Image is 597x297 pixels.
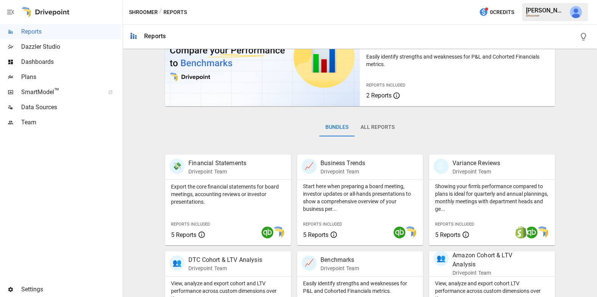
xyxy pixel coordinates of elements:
p: Easily identify strengths and weaknesses for P&L and Cohorted Financials metrics. [303,280,417,295]
p: Start here when preparing a board meeting, investor updates or all-hands presentations to show a ... [303,183,417,213]
img: quickbooks [525,226,538,238]
p: Export the core financial statements for board meetings, accounting reviews or investor presentat... [171,183,285,206]
button: 0Credits [476,5,517,19]
div: Reports [144,32,166,40]
div: 📈 [302,159,317,174]
img: smart model [536,226,548,238]
span: Team [21,118,121,127]
p: Drivepoint Team [188,265,262,272]
p: DTC Cohort & LTV Analysis [188,255,262,265]
p: Business Trends [320,159,365,168]
button: All Reports [354,118,401,136]
p: Showing your firm's performance compared to plans is ideal for quarterly and annual plannings, mo... [435,183,549,213]
div: / [159,8,162,17]
p: Amazon Cohort & LTV Analysis [452,251,531,269]
p: Benchmarks [320,255,359,265]
span: ™ [54,87,59,96]
img: smart model [404,226,416,238]
span: Reports Included [171,222,210,227]
img: quickbooks [261,226,274,238]
img: quickbooks [393,226,406,238]
span: 2 Reports [366,92,391,99]
img: video thumbnail [165,8,360,106]
div: 🗓 [434,159,449,174]
span: 0 Credits [490,8,514,17]
div: [PERSON_NAME] [526,7,565,14]
span: SmartModel [21,88,100,97]
img: Julie Wilton [570,6,582,18]
p: Variance Reviews [452,159,500,168]
p: Easily identify strengths and weaknesses for P&L and Cohorted Financials metrics. [366,53,549,68]
span: Reports Included [435,222,474,227]
span: Reports [21,27,121,36]
span: Dazzler Studio [21,42,121,51]
span: Reports Included [303,222,342,227]
div: 👥 [169,255,185,271]
p: Drivepoint Team [188,168,246,175]
span: 5 Reports [435,231,460,238]
p: Drivepoint Team [452,168,500,175]
span: Dashboards [21,57,121,67]
button: Julie Wilton [565,2,586,23]
span: Data Sources [21,103,121,112]
div: 👥 [434,251,449,266]
span: Settings [21,285,121,294]
img: smart model [272,226,284,238]
span: Plans [21,73,121,82]
span: Reports Included [366,83,405,88]
p: Drivepoint Team [452,269,531,277]
button: Shroomer [129,8,158,17]
img: shopify [515,226,527,238]
span: 5 Reports [303,231,328,238]
p: Drivepoint Team [320,265,359,272]
p: Financial Statements [188,159,246,168]
div: 📈 [302,255,317,271]
div: Shroomer [526,14,565,17]
div: 💸 [169,159,185,174]
button: Bundles [319,118,354,136]
span: 5 Reports [171,231,196,238]
p: Drivepoint Team [320,168,365,175]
